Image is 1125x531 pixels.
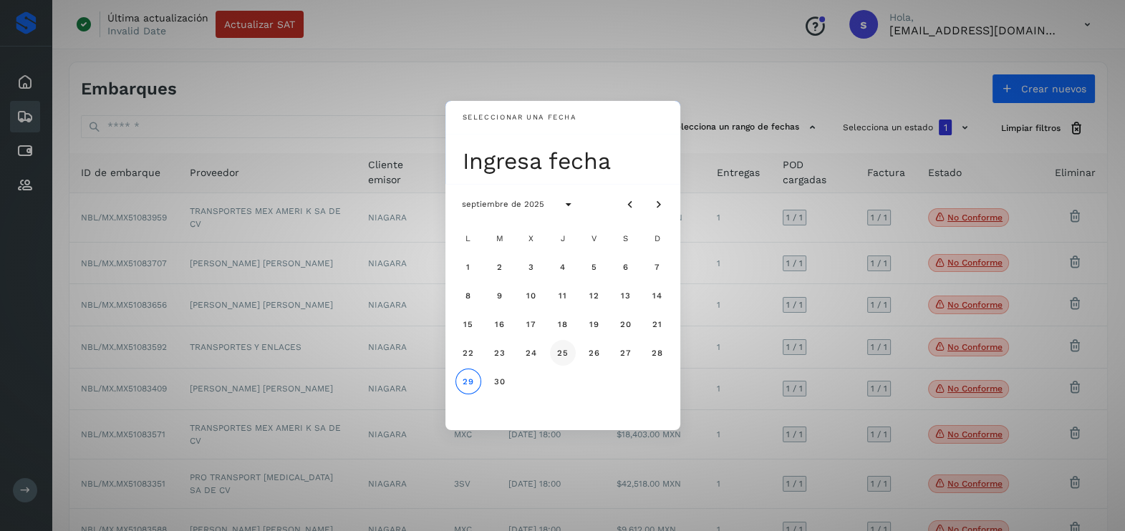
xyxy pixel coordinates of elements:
div: S [612,224,640,253]
span: 29 [462,376,474,386]
span: septiembre de 2025 [461,199,544,209]
span: 27 [619,348,632,358]
div: X [517,224,546,253]
button: jueves, 4 de septiembre de 2025 [550,254,576,280]
span: 6 [622,262,629,272]
span: 14 [652,291,662,301]
span: 11 [558,291,567,301]
button: sábado, 6 de septiembre de 2025 [613,254,639,280]
div: J [549,224,577,253]
span: 8 [465,291,471,301]
button: viernes, 12 de septiembre de 2025 [581,283,607,308]
button: lunes, 8 de septiembre de 2025 [455,283,481,308]
span: 3 [528,262,534,272]
span: 30 [493,376,506,386]
span: 9 [496,291,503,301]
button: domingo, 21 de septiembre de 2025 [644,311,670,337]
span: 4 [559,262,566,272]
button: Hoy, lunes, 29 de septiembre de 2025 [455,369,481,394]
button: domingo, 14 de septiembre de 2025 [644,283,670,308]
button: martes, 30 de septiembre de 2025 [487,369,513,394]
button: lunes, 22 de septiembre de 2025 [455,340,481,366]
span: 10 [526,291,536,301]
button: viernes, 19 de septiembre de 2025 [581,311,607,337]
button: miércoles, 3 de septiembre de 2025 [518,254,544,280]
button: domingo, 28 de septiembre de 2025 [644,340,670,366]
span: 2 [496,262,503,272]
span: 17 [526,319,536,329]
span: 16 [494,319,505,329]
div: Seleccionar una fecha [463,112,576,123]
button: Mes siguiente [646,191,672,217]
div: M [486,224,514,253]
button: Mes anterior [617,191,643,217]
button: Seleccionar año [556,191,581,217]
span: 5 [591,262,597,272]
button: domingo, 7 de septiembre de 2025 [644,254,670,280]
span: 19 [589,319,599,329]
button: sábado, 20 de septiembre de 2025 [613,311,639,337]
button: miércoles, 17 de septiembre de 2025 [518,311,544,337]
span: 22 [462,348,474,358]
span: 7 [654,262,660,272]
button: sábado, 27 de septiembre de 2025 [613,340,639,366]
span: 21 [652,319,662,329]
div: D [643,224,672,253]
span: 24 [525,348,537,358]
button: martes, 16 de septiembre de 2025 [487,311,513,337]
button: martes, 2 de septiembre de 2025 [487,254,513,280]
div: V [580,224,609,253]
button: lunes, 15 de septiembre de 2025 [455,311,481,337]
span: 28 [651,348,663,358]
button: miércoles, 24 de septiembre de 2025 [518,340,544,366]
span: 1 [465,262,470,272]
button: viernes, 5 de septiembre de 2025 [581,254,607,280]
span: 12 [589,291,599,301]
span: 15 [463,319,473,329]
button: viernes, 26 de septiembre de 2025 [581,340,607,366]
button: miércoles, 10 de septiembre de 2025 [518,283,544,308]
span: 25 [556,348,569,358]
button: sábado, 13 de septiembre de 2025 [613,283,639,308]
button: jueves, 18 de septiembre de 2025 [550,311,576,337]
button: jueves, 11 de septiembre de 2025 [550,283,576,308]
span: 13 [620,291,631,301]
button: lunes, 1 de septiembre de 2025 [455,254,481,280]
div: Ingresa fecha [463,147,672,175]
button: martes, 9 de septiembre de 2025 [487,283,513,308]
span: 23 [493,348,506,358]
span: 18 [557,319,568,329]
button: septiembre de 2025 [450,191,556,217]
span: 26 [588,348,600,358]
div: L [454,224,483,253]
button: jueves, 25 de septiembre de 2025 [550,340,576,366]
span: 20 [619,319,632,329]
button: martes, 23 de septiembre de 2025 [487,340,513,366]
